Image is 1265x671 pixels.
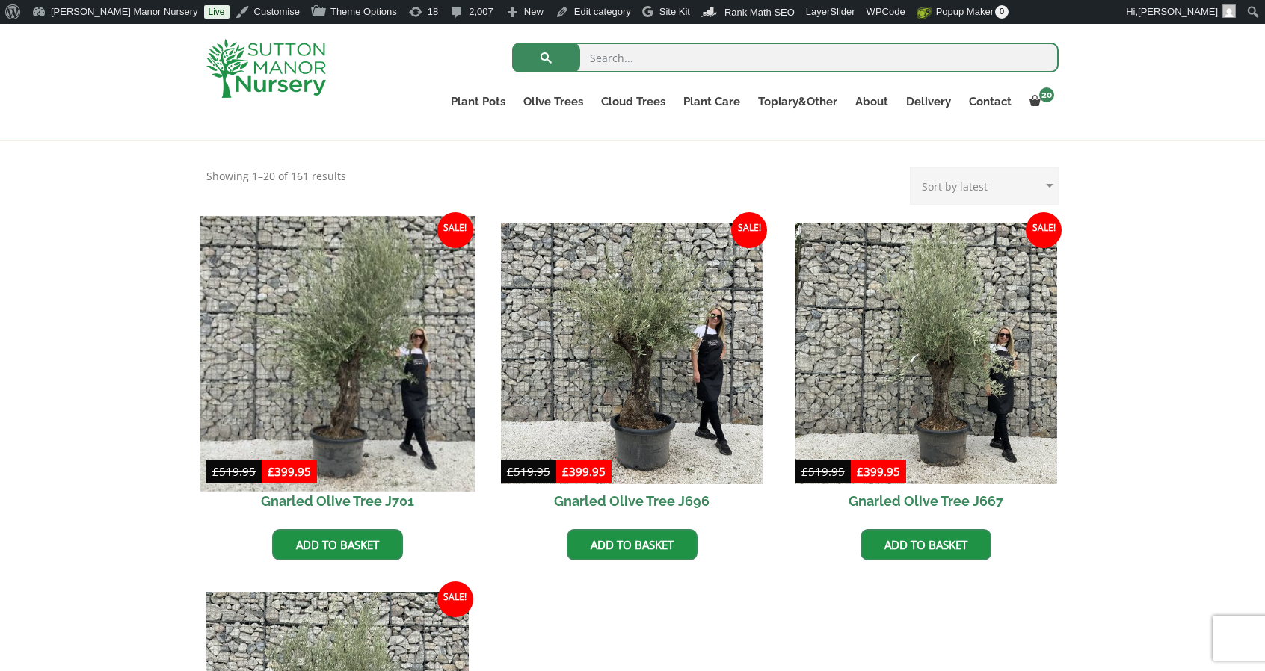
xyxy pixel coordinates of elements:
[795,223,1058,519] a: Sale! Gnarled Olive Tree J667
[995,5,1009,19] span: 0
[795,223,1058,485] img: Gnarled Olive Tree J667
[1039,87,1054,102] span: 20
[801,464,808,479] span: £
[268,464,311,479] bdi: 399.95
[861,529,991,560] a: Add to basket: “Gnarled Olive Tree J667”
[846,91,897,112] a: About
[200,216,475,491] img: Gnarled Olive Tree J701
[567,529,698,560] a: Add to basket: “Gnarled Olive Tree J696”
[1021,91,1059,112] a: 20
[659,6,690,17] span: Site Kit
[206,223,469,519] a: Sale! Gnarled Olive Tree J701
[910,167,1059,205] select: Shop order
[857,464,864,479] span: £
[562,464,606,479] bdi: 399.95
[212,464,256,479] bdi: 519.95
[1138,6,1218,17] span: [PERSON_NAME]
[206,167,346,185] p: Showing 1–20 of 161 results
[212,464,219,479] span: £
[204,5,230,19] a: Live
[724,7,795,18] span: Rank Math SEO
[731,212,767,248] span: Sale!
[442,91,514,112] a: Plant Pots
[437,581,473,617] span: Sale!
[206,39,326,98] img: logo
[749,91,846,112] a: Topiary&Other
[501,484,763,518] h2: Gnarled Olive Tree J696
[437,212,473,248] span: Sale!
[507,464,550,479] bdi: 519.95
[674,91,749,112] a: Plant Care
[512,43,1059,72] input: Search...
[960,91,1021,112] a: Contact
[801,464,845,479] bdi: 519.95
[206,484,469,518] h2: Gnarled Olive Tree J701
[795,484,1058,518] h2: Gnarled Olive Tree J667
[501,223,763,519] a: Sale! Gnarled Olive Tree J696
[1026,212,1062,248] span: Sale!
[562,464,569,479] span: £
[592,91,674,112] a: Cloud Trees
[507,464,514,479] span: £
[501,223,763,485] img: Gnarled Olive Tree J696
[268,464,274,479] span: £
[897,91,960,112] a: Delivery
[514,91,592,112] a: Olive Trees
[857,464,900,479] bdi: 399.95
[272,529,403,560] a: Add to basket: “Gnarled Olive Tree J701”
